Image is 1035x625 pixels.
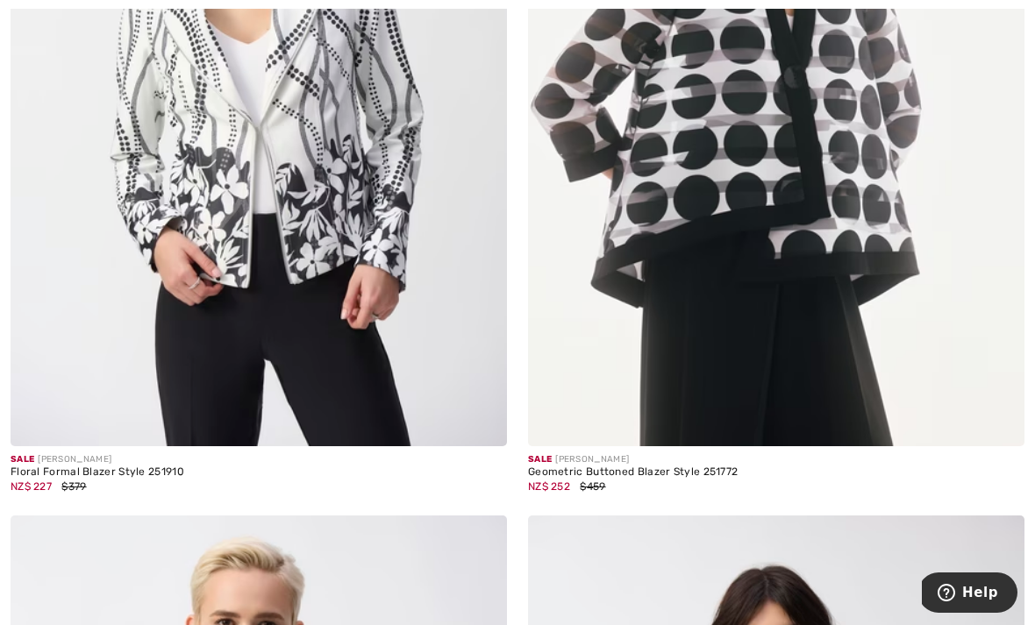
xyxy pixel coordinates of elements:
div: Floral Formal Blazer Style 251910 [11,466,507,479]
div: [PERSON_NAME] [11,453,507,466]
span: NZ$ 252 [528,480,570,493]
span: Sale [528,454,552,465]
span: Sale [11,454,34,465]
div: [PERSON_NAME] [528,453,1024,466]
span: $459 [580,480,605,493]
span: NZ$ 227 [11,480,52,493]
iframe: Opens a widget where you can find more information [922,572,1017,616]
span: $379 [61,480,86,493]
div: Geometric Buttoned Blazer Style 251772 [528,466,1024,479]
